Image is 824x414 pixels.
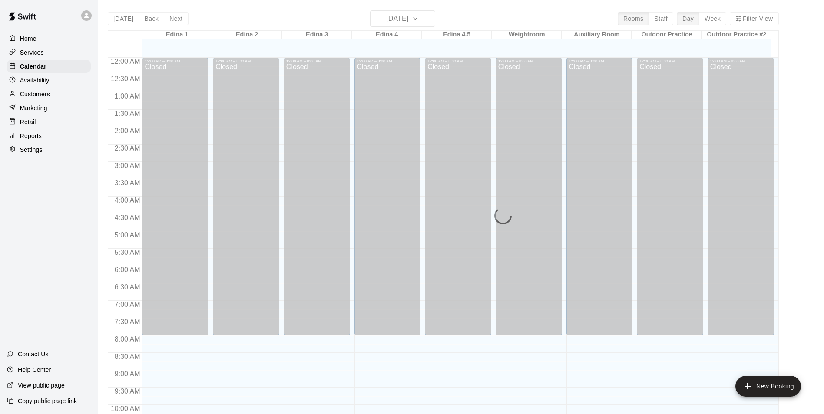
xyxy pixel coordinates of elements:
span: 12:30 AM [109,75,142,82]
p: Home [20,34,36,43]
div: Closed [569,63,630,338]
span: 3:00 AM [113,162,142,169]
p: Calendar [20,62,46,71]
a: Customers [7,88,91,101]
div: 12:00 AM – 8:00 AM: Closed [708,58,774,335]
span: 1:30 AM [113,110,142,117]
span: 7:00 AM [113,301,142,308]
div: Closed [215,63,277,338]
span: 4:00 AM [113,197,142,204]
a: Home [7,32,91,45]
p: Contact Us [18,350,49,358]
div: 12:00 AM – 8:00 AM [286,59,347,63]
div: Closed [639,63,701,338]
a: Settings [7,143,91,156]
span: 12:00 AM [109,58,142,65]
div: Weightroom [492,31,562,39]
div: 12:00 AM – 8:00 AM: Closed [284,58,350,335]
span: 8:00 AM [113,335,142,343]
p: Marketing [20,104,47,112]
div: 12:00 AM – 8:00 AM [569,59,630,63]
div: 12:00 AM – 8:00 AM: Closed [566,58,633,335]
div: 12:00 AM – 8:00 AM: Closed [425,58,491,335]
div: Closed [498,63,559,338]
span: 10:00 AM [109,405,142,412]
span: 5:00 AM [113,231,142,239]
a: Availability [7,74,91,87]
div: 12:00 AM – 8:00 AM: Closed [213,58,279,335]
div: Edina 3 [282,31,352,39]
p: View public page [18,381,65,390]
a: Calendar [7,60,91,73]
div: 12:00 AM – 8:00 AM: Closed [496,58,562,335]
span: 6:00 AM [113,266,142,273]
div: 12:00 AM – 8:00 AM [357,59,418,63]
div: 12:00 AM – 8:00 AM: Closed [354,58,421,335]
div: 12:00 AM – 8:00 AM: Closed [142,58,208,335]
div: Outdoor Practice [632,31,702,39]
p: Retail [20,118,36,126]
div: Outdoor Practice #2 [702,31,771,39]
p: Help Center [18,365,51,374]
p: Customers [20,90,50,99]
div: 12:00 AM – 8:00 AM [145,59,206,63]
span: 3:30 AM [113,179,142,187]
span: 6:30 AM [113,283,142,291]
p: Settings [20,145,43,154]
span: 2:30 AM [113,145,142,152]
span: 4:30 AM [113,214,142,221]
div: 12:00 AM – 8:00 AM: Closed [637,58,703,335]
span: 9:00 AM [113,370,142,378]
span: 9:30 AM [113,388,142,395]
div: Edina 4 [352,31,422,39]
span: 1:00 AM [113,92,142,100]
div: Edina 2 [212,31,282,39]
p: Services [20,48,44,57]
div: 12:00 AM – 8:00 AM [215,59,277,63]
span: 5:30 AM [113,249,142,256]
button: add [735,376,801,397]
div: Edina 1 [142,31,212,39]
div: Closed [357,63,418,338]
span: 7:30 AM [113,318,142,325]
span: 2:00 AM [113,127,142,135]
a: Retail [7,115,91,128]
div: Closed [286,63,347,338]
div: 12:00 AM – 8:00 AM [427,59,489,63]
div: 12:00 AM – 8:00 AM [498,59,559,63]
div: 12:00 AM – 8:00 AM [710,59,771,63]
a: Marketing [7,102,91,115]
p: Availability [20,76,50,85]
a: Services [7,46,91,59]
div: 12:00 AM – 8:00 AM [639,59,701,63]
div: Closed [427,63,489,338]
p: Reports [20,131,42,140]
p: Copy public page link [18,397,77,405]
div: Auxiliary Room [562,31,632,39]
div: Closed [710,63,771,338]
a: Reports [7,129,91,142]
div: Closed [145,63,206,338]
span: 8:30 AM [113,353,142,360]
div: Edina 4.5 [422,31,492,39]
